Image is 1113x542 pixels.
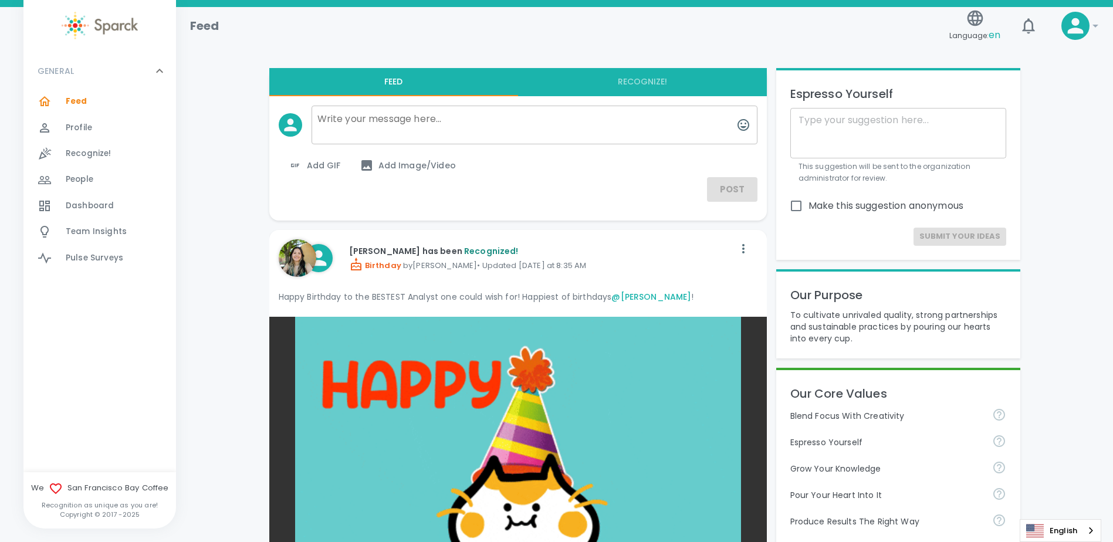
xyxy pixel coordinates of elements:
p: Our Core Values [790,384,1006,403]
button: Feed [269,68,518,96]
span: Recognized! [464,245,519,257]
p: Our Purpose [790,286,1006,304]
span: Add Image/Video [360,158,456,172]
h1: Feed [190,16,219,35]
div: GENERAL [23,89,176,276]
span: We San Francisco Bay Coffee [23,482,176,496]
div: Language [1020,519,1101,542]
a: English [1020,520,1101,541]
span: Birthday [349,260,401,271]
img: Sparck logo [62,12,138,39]
a: Profile [23,115,176,141]
a: Feed [23,89,176,114]
p: Espresso Yourself [790,436,983,448]
p: Grow Your Knowledge [790,463,983,475]
a: Recognize! [23,141,176,167]
p: GENERAL [38,65,74,77]
a: Sparck logo [23,12,176,39]
p: Espresso Yourself [790,84,1006,103]
div: GENERAL [23,53,176,89]
svg: Come to work to make a difference in your own way [992,487,1006,501]
a: Dashboard [23,193,176,219]
span: Pulse Surveys [66,252,123,264]
span: Team Insights [66,226,127,238]
p: Pour Your Heart Into It [790,489,983,501]
p: [PERSON_NAME] has been [349,245,734,257]
span: Recognize! [66,148,111,160]
button: Language:en [945,5,1005,47]
span: Language: [949,28,1000,43]
span: Make this suggestion anonymous [808,199,964,213]
span: Add GIF [288,158,341,172]
svg: Achieve goals today and innovate for tomorrow [992,408,1006,422]
span: Feed [66,96,87,107]
p: Copyright © 2017 - 2025 [23,510,176,519]
p: by [PERSON_NAME] • Updated [DATE] at 8:35 AM [349,258,734,272]
a: @[PERSON_NAME] [611,291,691,303]
p: Happy Birthday to the BESTEST Analyst one could wish for! Happiest of birthdays ! [279,291,757,303]
span: en [989,28,1000,42]
a: Pulse Surveys [23,245,176,271]
svg: Find success working together and doing the right thing [992,513,1006,527]
img: Picture of Annabel Su [279,239,316,277]
p: Recognition as unique as you are! [23,500,176,510]
svg: Share your voice and your ideas [992,434,1006,448]
div: interaction tabs [269,68,767,96]
span: Profile [66,122,92,134]
button: Recognize! [518,68,767,96]
aside: Language selected: English [1020,519,1101,542]
svg: Follow your curiosity and learn together [992,460,1006,475]
p: Blend Focus With Creativity [790,410,983,422]
p: To cultivate unrivaled quality, strong partnerships and sustainable practices by pouring our hear... [790,309,1006,344]
p: This suggestion will be sent to the organization administrator for review. [799,161,998,184]
a: Team Insights [23,219,176,245]
a: People [23,167,176,192]
span: Dashboard [66,200,114,212]
p: Produce Results The Right Way [790,516,983,527]
span: People [66,174,93,185]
